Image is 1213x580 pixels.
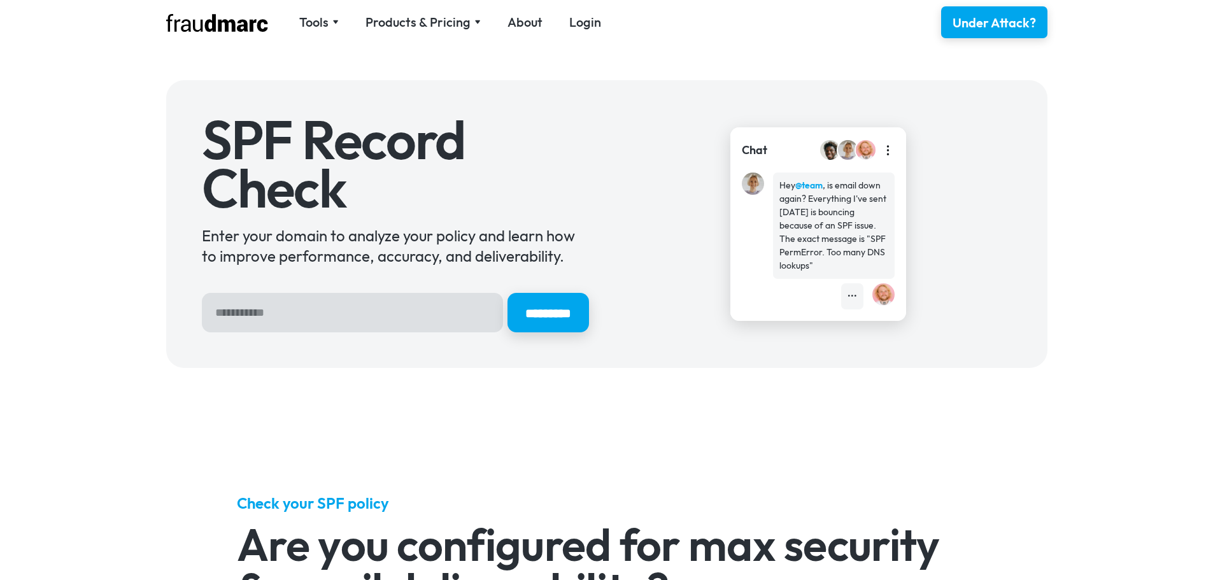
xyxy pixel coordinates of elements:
div: ••• [848,290,857,303]
a: About [507,13,543,31]
strong: @team [795,180,823,191]
a: Under Attack? [941,6,1047,38]
form: Hero Sign Up Form [202,293,589,332]
h5: Check your SPF policy [237,493,976,513]
div: Enter your domain to analyze your policy and learn how to improve performance, accuracy, and deli... [202,225,589,266]
div: Products & Pricing [365,13,471,31]
a: Login [569,13,601,31]
div: Tools [299,13,339,31]
div: Products & Pricing [365,13,481,31]
div: Chat [742,142,767,159]
div: Under Attack? [953,14,1036,32]
h1: SPF Record Check [202,116,589,212]
div: Tools [299,13,329,31]
div: Hey , is email down again? Everything I've sent [DATE] is bouncing because of an SPF issue. The e... [779,179,888,272]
